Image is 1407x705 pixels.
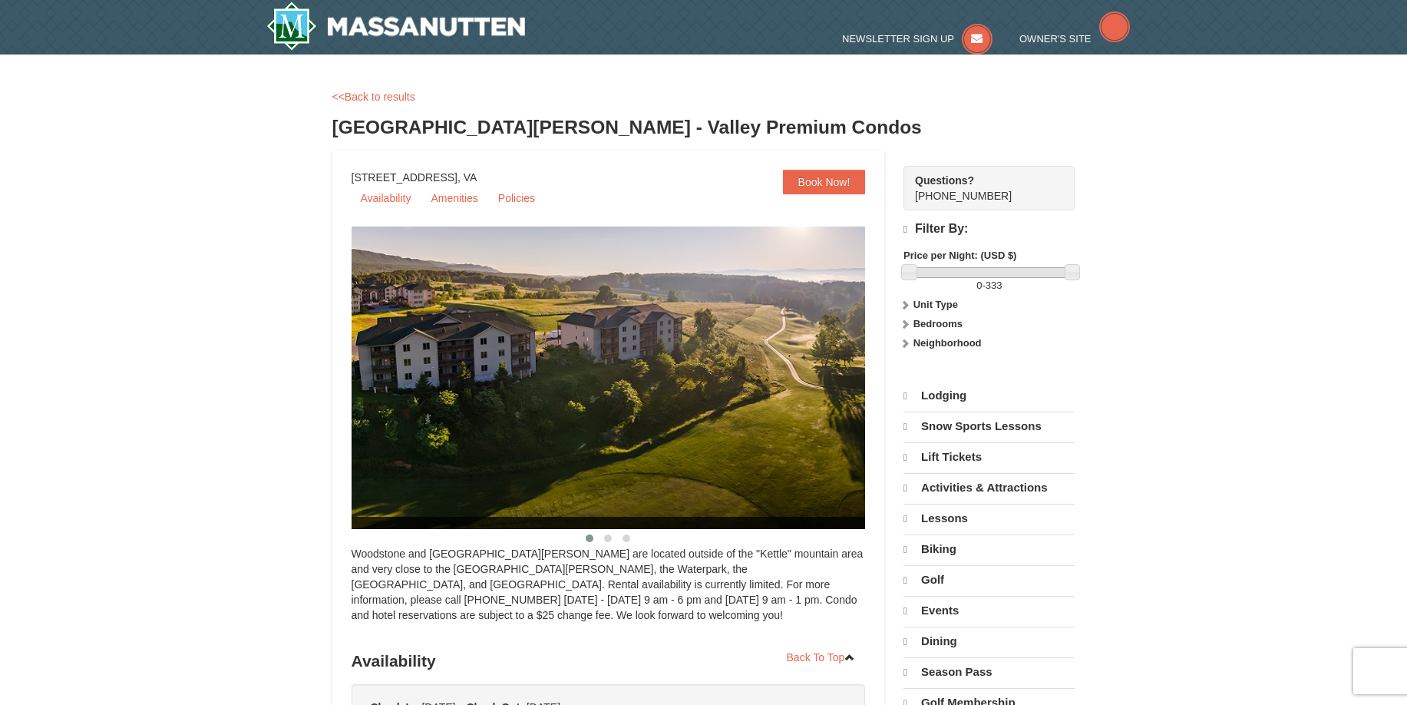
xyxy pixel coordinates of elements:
[903,535,1075,564] a: Biking
[903,382,1075,410] a: Lodging
[903,627,1075,656] a: Dining
[903,278,1075,293] label: -
[903,504,1075,533] a: Lessons
[903,412,1075,441] a: Snow Sports Lessons
[421,187,487,210] a: Amenities
[1019,33,1092,45] span: Owner's Site
[913,318,963,329] strong: Bedrooms
[913,299,958,310] strong: Unit Type
[976,280,982,291] span: 0
[915,173,1047,202] span: [PHONE_NUMBER]
[913,337,982,349] strong: Neighborhood
[352,546,866,638] div: Woodstone and [GEOGRAPHIC_DATA][PERSON_NAME] are located outside of the "Kettle" mountain area an...
[777,646,866,669] a: Back To Top
[352,227,904,529] img: 19219041-4-ec11c166.jpg
[903,565,1075,594] a: Golf
[903,657,1075,687] a: Season Pass
[1019,33,1130,45] a: Owner's Site
[842,33,954,45] span: Newsletter Sign Up
[783,170,866,194] a: Book Now!
[915,174,974,187] strong: Questions?
[332,112,1075,143] h3: [GEOGRAPHIC_DATA][PERSON_NAME] - Valley Premium Condos
[903,473,1075,502] a: Activities & Attractions
[903,596,1075,625] a: Events
[352,646,866,677] h3: Availability
[489,187,544,210] a: Policies
[903,250,1016,261] strong: Price per Night: (USD $)
[266,2,526,51] a: Massanutten Resort
[903,222,1075,237] h4: Filter By:
[352,187,421,210] a: Availability
[986,280,1002,291] span: 333
[842,33,992,45] a: Newsletter Sign Up
[903,442,1075,472] a: Lift Tickets
[332,91,415,103] a: <<Back to results
[266,2,526,51] img: Massanutten Resort Logo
